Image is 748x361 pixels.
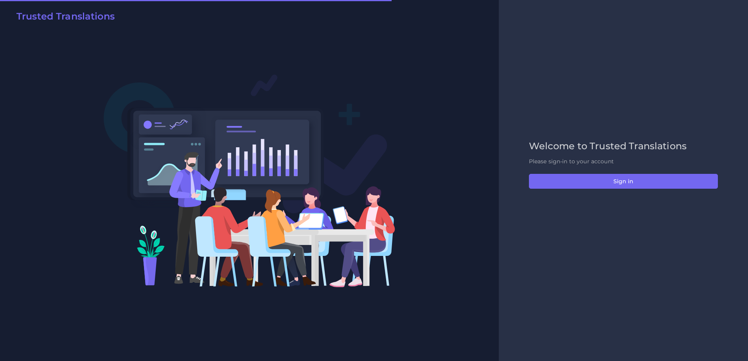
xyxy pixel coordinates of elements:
a: Trusted Translations [11,11,115,25]
img: Login V2 [103,74,396,288]
h2: Trusted Translations [16,11,115,22]
button: Sign in [529,174,718,189]
p: Please sign-in to your account [529,157,718,166]
h2: Welcome to Trusted Translations [529,141,718,152]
